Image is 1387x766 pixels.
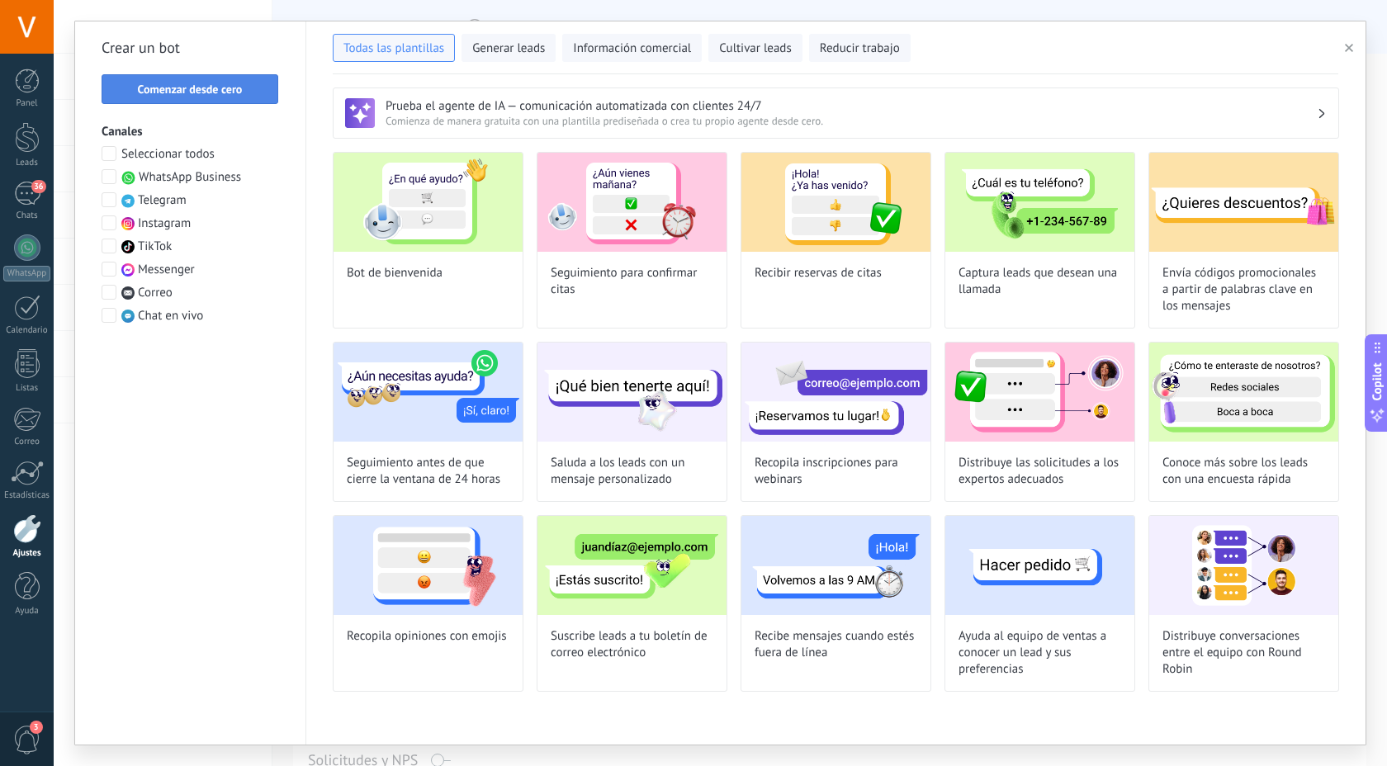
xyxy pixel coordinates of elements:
[102,74,278,104] button: Comenzar desde cero
[562,34,702,62] button: Información comercial
[755,628,917,661] span: Recibe mensajes cuando estés fuera de línea
[755,265,882,281] span: Recibir reservas de citas
[138,285,173,301] span: Correo
[809,34,911,62] button: Reducir trabajo
[537,343,727,442] img: Saluda a los leads con un mensaje personalizado
[1149,343,1338,442] img: Conoce más sobre los leads con una encuesta rápida
[334,343,523,442] img: Seguimiento antes de que cierre la ventana de 24 horas
[820,40,900,57] span: Reducir trabajo
[343,40,444,57] span: Todas las plantillas
[334,153,523,252] img: Bot de bienvenida
[472,40,545,57] span: Generar leads
[3,98,51,109] div: Panel
[551,455,713,488] span: Saluda a los leads con un mensaje personalizado
[138,215,191,232] span: Instagram
[138,262,195,278] span: Messenger
[102,35,279,61] h2: Crear un bot
[551,265,713,298] span: Seguimiento para confirmar citas
[537,516,727,615] img: Suscribe leads a tu boletín de correo electrónico
[3,606,51,617] div: Ayuda
[537,153,727,252] img: Seguimiento para confirmar citas
[138,308,203,324] span: Chat en vivo
[3,325,51,336] div: Calendario
[959,455,1121,488] span: Distribuye las solicitudes a los expertos adecuados
[138,192,187,209] span: Telegram
[1369,363,1385,401] span: Copilot
[959,628,1121,678] span: Ayuda al equipo de ventas a conocer un lead y sus preferencias
[102,124,279,139] h3: Canales
[1162,628,1325,678] span: Distribuye conversaciones entre el equipo con Round Robin
[1162,265,1325,314] span: Envía códigos promocionales a partir de palabras clave en los mensajes
[719,40,791,57] span: Cultivar leads
[462,34,556,62] button: Generar leads
[1149,153,1338,252] img: Envía códigos promocionales a partir de palabras clave en los mensajes
[708,34,802,62] button: Cultivar leads
[3,210,51,221] div: Chats
[386,114,1317,128] span: Comienza de manera gratuita con una plantilla prediseñada o crea tu propio agente desde cero.
[945,516,1134,615] img: Ayuda al equipo de ventas a conocer un lead y sus preferencias
[741,343,930,442] img: Recopila inscripciones para webinars
[347,455,509,488] span: Seguimiento antes de que cierre la ventana de 24 horas
[1149,516,1338,615] img: Distribuye conversaciones entre el equipo con Round Robin
[138,83,243,95] span: Comenzar desde cero
[741,153,930,252] img: Recibir reservas de citas
[3,266,50,281] div: WhatsApp
[386,98,1317,114] h3: Prueba el agente de IA — comunicación automatizada con clientes 24/7
[121,146,215,163] span: Seleccionar todos
[945,153,1134,252] img: Captura leads que desean una llamada
[334,516,523,615] img: Recopila opiniones con emojis
[551,628,713,661] span: Suscribe leads a tu boletín de correo electrónico
[3,490,51,501] div: Estadísticas
[31,180,45,193] span: 36
[3,383,51,394] div: Listas
[3,437,51,447] div: Correo
[333,34,455,62] button: Todas las plantillas
[741,516,930,615] img: Recibe mensajes cuando estés fuera de línea
[573,40,691,57] span: Información comercial
[1162,455,1325,488] span: Conoce más sobre los leads con una encuesta rápida
[30,721,43,734] span: 3
[347,265,443,281] span: Bot de bienvenida
[347,628,507,645] span: Recopila opiniones con emojis
[755,455,917,488] span: Recopila inscripciones para webinars
[3,548,51,559] div: Ajustes
[138,239,172,255] span: TikTok
[139,169,241,186] span: WhatsApp Business
[945,343,1134,442] img: Distribuye las solicitudes a los expertos adecuados
[3,158,51,168] div: Leads
[959,265,1121,298] span: Captura leads que desean una llamada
